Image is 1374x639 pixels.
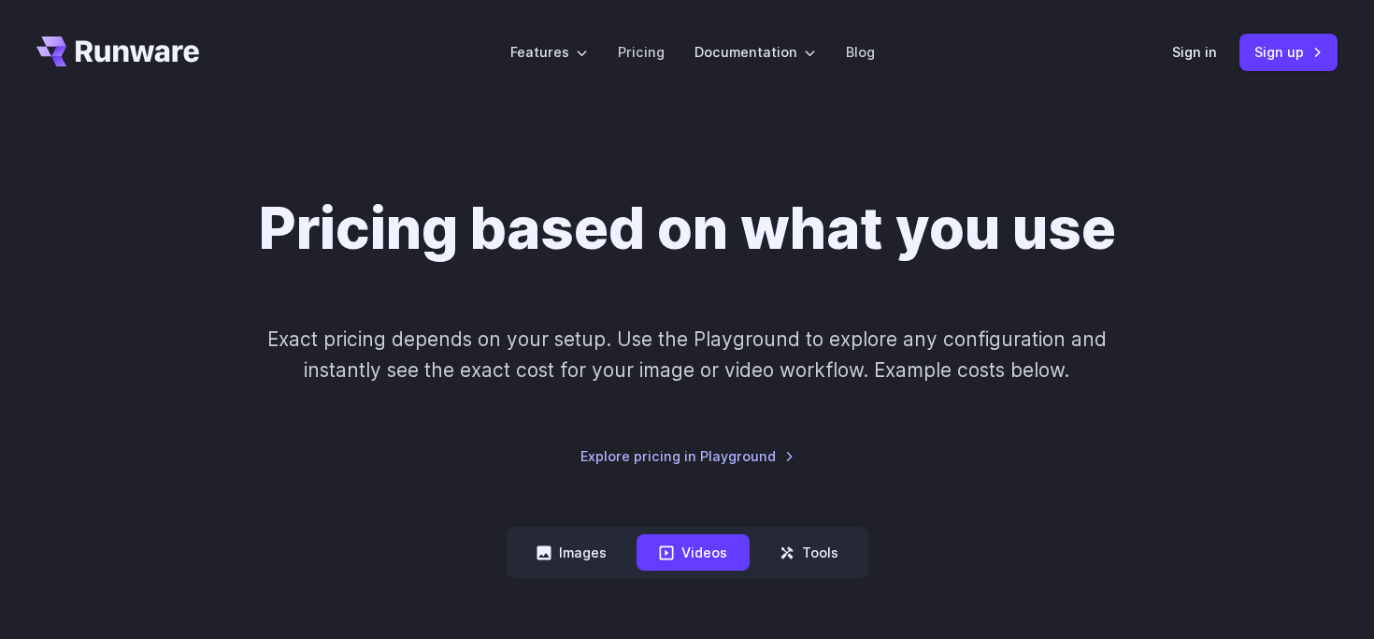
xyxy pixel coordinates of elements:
label: Documentation [694,41,816,63]
button: Images [514,534,629,571]
button: Videos [637,534,750,571]
a: Sign up [1239,34,1338,70]
p: Exact pricing depends on your setup. Use the Playground to explore any configuration and instantl... [232,324,1142,386]
button: Tools [757,534,861,571]
a: Go to / [36,36,199,66]
label: Features [510,41,588,63]
a: Explore pricing in Playground [580,445,794,467]
a: Sign in [1172,41,1217,63]
h1: Pricing based on what you use [259,195,1116,264]
a: Pricing [618,41,665,63]
a: Blog [846,41,875,63]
